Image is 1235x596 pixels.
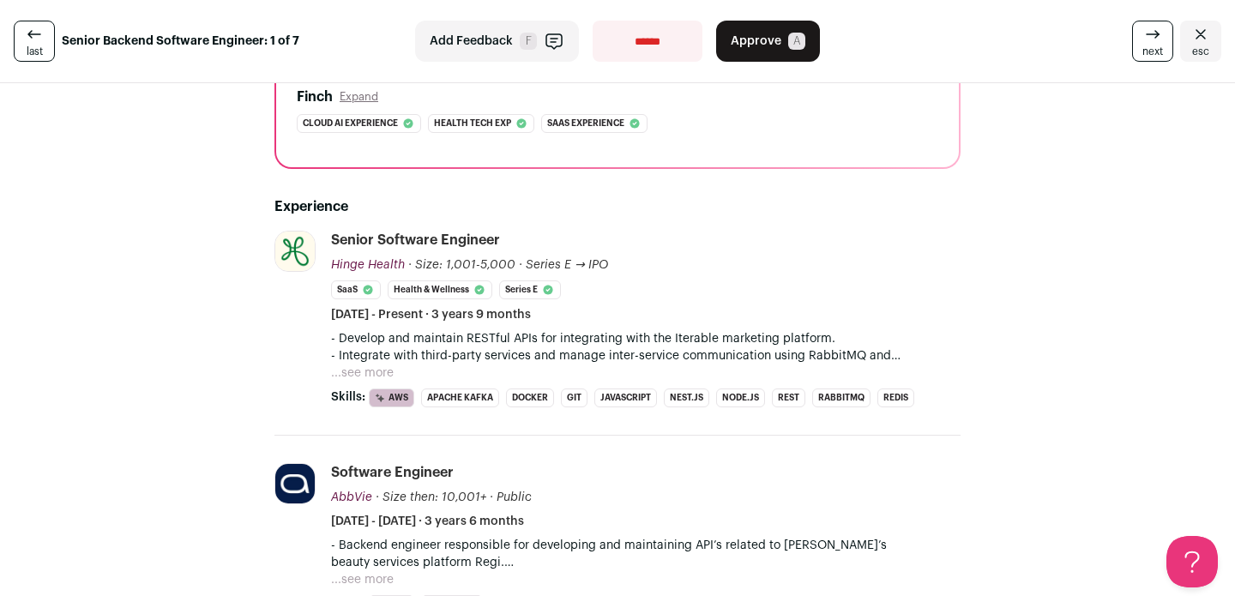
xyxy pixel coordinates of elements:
[275,464,315,503] img: 9bb8f42bc2a01c8d2368b17f7f6ecb2cf3778cc0eeedc100ffeb73f28e689dc1.jpg
[877,388,914,407] li: Redis
[275,232,315,271] img: 9561f3abbd0bdd105f32421656953aeab601c28f3749c69d50f1a203b3b628f9.png
[526,259,608,271] span: Series E → IPO
[499,280,561,299] li: Series E
[1132,21,1173,62] a: next
[490,489,493,506] span: ·
[331,364,394,382] button: ...see more
[664,388,709,407] li: Nest.js
[716,21,820,62] button: Approve A
[408,259,515,271] span: · Size: 1,001-5,000
[561,388,587,407] li: Git
[430,33,513,50] span: Add Feedback
[331,347,961,364] p: - Integrate with third-party services and manage inter-service communication using RabbitMQ and [...
[1192,45,1209,58] span: esc
[331,491,372,503] span: AbbVie
[274,196,961,217] h2: Experience
[331,463,454,482] div: Software Engineer
[594,388,657,407] li: JavaScript
[812,388,871,407] li: RabbitMQ
[519,256,522,274] span: ·
[331,388,365,406] span: Skills:
[520,33,537,50] span: F
[369,388,414,407] li: AWS
[497,491,532,503] span: Public
[331,280,381,299] li: SaaS
[340,90,378,104] button: Expand
[331,306,531,323] span: [DATE] - Present · 3 years 9 months
[27,45,43,58] span: last
[547,115,624,132] span: Saas experience
[421,388,499,407] li: Apache Kafka
[731,33,781,50] span: Approve
[1166,536,1218,587] iframe: Help Scout Beacon - Open
[772,388,805,407] li: REST
[388,280,492,299] li: Health & Wellness
[14,21,55,62] a: last
[331,231,500,250] div: Senior Software Engineer
[415,21,579,62] button: Add Feedback F
[506,388,554,407] li: Docker
[1180,21,1221,62] a: Close
[434,115,511,132] span: Health tech exp
[1142,45,1163,58] span: next
[331,513,524,530] span: [DATE] - [DATE] · 3 years 6 months
[331,330,961,347] p: - Develop and maintain RESTful APIs for integrating with the Iterable marketing platform.
[716,388,765,407] li: Node.js
[303,115,398,132] span: Cloud ai experience
[331,259,405,271] span: Hinge Health
[297,87,333,107] h2: Finch
[331,537,961,571] p: - Backend engineer responsible for developing and maintaining API’s related to [PERSON_NAME]’s be...
[331,571,394,588] button: ...see more
[788,33,805,50] span: A
[376,491,486,503] span: · Size then: 10,001+
[62,33,299,50] strong: Senior Backend Software Engineer: 1 of 7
